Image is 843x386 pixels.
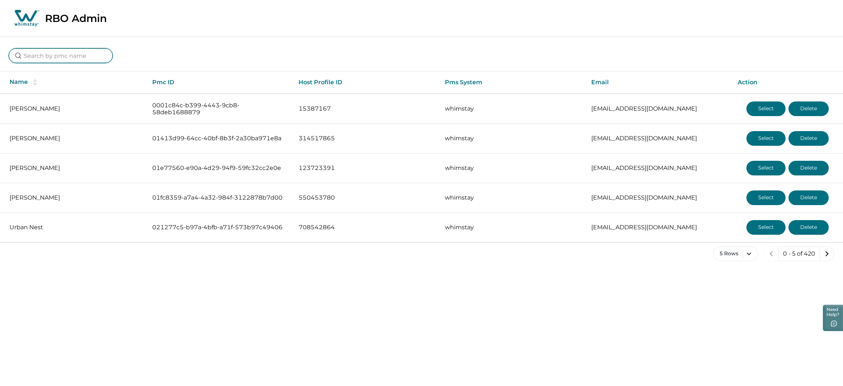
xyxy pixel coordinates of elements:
p: [PERSON_NAME] [10,135,140,142]
button: next page [820,246,834,261]
th: Pmc ID [146,71,293,94]
p: whimstay [445,164,580,172]
p: [EMAIL_ADDRESS][DOMAIN_NAME] [591,224,726,231]
p: 021277c5-b97a-4bfb-a71f-573b97c49406 [152,224,287,231]
button: sorting [28,79,42,86]
th: Action [732,71,843,94]
p: 01e77560-e90a-4d29-94f9-59fc32cc2e0e [152,164,287,172]
p: whimstay [445,105,580,112]
p: 15387167 [299,105,433,112]
th: Host Profile ID [293,71,439,94]
button: Delete [788,131,829,146]
p: RBO Admin [45,12,107,25]
button: Delete [788,101,829,116]
button: Select [746,220,786,235]
button: 5 Rows [713,246,758,261]
p: 314517865 [299,135,433,142]
p: whimstay [445,135,580,142]
p: [EMAIL_ADDRESS][DOMAIN_NAME] [591,164,726,172]
p: 550453780 [299,194,433,201]
th: Pms System [439,71,585,94]
p: [EMAIL_ADDRESS][DOMAIN_NAME] [591,135,726,142]
p: 0001c84c-b399-4443-9cb8-58deb1688879 [152,102,287,116]
button: Select [746,101,786,116]
button: Select [746,161,786,175]
p: [EMAIL_ADDRESS][DOMAIN_NAME] [591,105,726,112]
p: [PERSON_NAME] [10,105,140,112]
p: [EMAIL_ADDRESS][DOMAIN_NAME] [591,194,726,201]
button: Delete [788,190,829,205]
p: [PERSON_NAME] [10,164,140,172]
p: whimstay [445,194,580,201]
p: 0 - 5 of 420 [783,250,815,257]
p: 708542864 [299,224,433,231]
p: whimstay [445,224,580,231]
button: Select [746,131,786,146]
th: Email [585,71,732,94]
button: 0 - 5 of 420 [778,246,820,261]
input: Search by pmc name [9,48,113,63]
p: 01413d99-64cc-40bf-8b3f-2a30ba971e8a [152,135,287,142]
button: Delete [788,220,829,235]
p: Urban Nest [10,224,140,231]
button: Select [746,190,786,205]
button: Delete [788,161,829,175]
button: previous page [764,246,779,261]
p: [PERSON_NAME] [10,194,140,201]
p: 123723391 [299,164,433,172]
p: 01fc8359-a7a4-4a32-984f-3122878b7d00 [152,194,287,201]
